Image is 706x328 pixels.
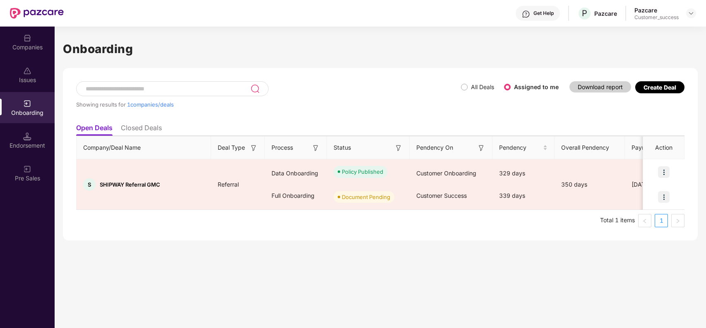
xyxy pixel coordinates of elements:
[522,10,530,18] img: svg+xml;base64,PHN2ZyBpZD0iSGVscC0zMngzMiIgeG1sbnM9Imh0dHA6Ly93d3cudzMub3JnLzIwMDAvc3ZnIiB3aWR0aD...
[334,143,351,152] span: Status
[644,84,676,91] div: Create Deal
[271,143,293,152] span: Process
[342,193,390,201] div: Document Pending
[127,101,174,108] span: 1 companies/deals
[100,181,160,188] span: SHIPWAY Referral GMC
[10,8,64,19] img: New Pazcare Logo
[671,214,684,227] li: Next Page
[312,144,320,152] img: svg+xml;base64,PHN2ZyB3aWR0aD0iMTYiIGhlaWdodD0iMTYiIHZpZXdCb3g9IjAgMCAxNiAxNiIgZmlsbD0ibm9uZSIgeG...
[492,136,555,159] th: Pendency
[688,10,694,17] img: svg+xml;base64,PHN2ZyBpZD0iRHJvcGRvd24tMzJ4MzIiIHhtbG5zPSJodHRwOi8vd3d3LnczLm9yZy8yMDAwL3N2ZyIgd2...
[218,143,245,152] span: Deal Type
[675,219,680,224] span: right
[555,180,625,189] div: 350 days
[477,144,485,152] img: svg+xml;base64,PHN2ZyB3aWR0aD0iMTYiIGhlaWdodD0iMTYiIHZpZXdCb3g9IjAgMCAxNiAxNiIgZmlsbD0ibm9uZSIgeG...
[23,165,31,173] img: svg+xml;base64,PHN2ZyB3aWR0aD0iMjAiIGhlaWdodD0iMjAiIHZpZXdCb3g9IjAgMCAyMCAyMCIgZmlsbD0ibm9uZSIgeG...
[211,181,245,188] span: Referral
[416,143,453,152] span: Pendency On
[83,178,96,191] div: S
[638,214,651,227] button: left
[121,124,162,136] li: Closed Deals
[265,185,327,207] div: Full Onboarding
[655,214,668,227] a: 1
[671,214,684,227] button: right
[634,14,679,21] div: Customer_success
[23,132,31,141] img: svg+xml;base64,PHN2ZyB3aWR0aD0iMTQuNSIgaGVpZ2h0PSIxNC41IiB2aWV3Qm94PSIwIDAgMTYgMTYiIGZpbGw9Im5vbm...
[643,136,684,159] th: Action
[63,40,698,58] h1: Onboarding
[600,214,635,227] li: Total 1 items
[625,136,687,159] th: Payment Done
[514,83,559,90] label: Assigned to me
[76,101,461,108] div: Showing results for
[642,219,647,224] span: left
[492,162,555,185] div: 329 days
[23,67,31,75] img: svg+xml;base64,PHN2ZyBpZD0iSXNzdWVzX2Rpc2FibGVkIiB4bWxucz0iaHR0cDovL3d3dy53My5vcmcvMjAwMC9zdmciIH...
[250,144,258,152] img: svg+xml;base64,PHN2ZyB3aWR0aD0iMTYiIGhlaWdodD0iMTYiIHZpZXdCb3g9IjAgMCAxNiAxNiIgZmlsbD0ibm9uZSIgeG...
[594,10,617,17] div: Pazcare
[23,34,31,42] img: svg+xml;base64,PHN2ZyBpZD0iQ29tcGFuaWVzIiB4bWxucz0iaHR0cDovL3d3dy53My5vcmcvMjAwMC9zdmciIHdpZHRoPS...
[76,124,113,136] li: Open Deals
[23,100,31,108] img: svg+xml;base64,PHN2ZyB3aWR0aD0iMjAiIGhlaWdodD0iMjAiIHZpZXdCb3g9IjAgMCAyMCAyMCIgZmlsbD0ibm9uZSIgeG...
[265,162,327,185] div: Data Onboarding
[416,170,476,177] span: Customer Onboarding
[569,81,631,92] button: Download report
[77,136,211,159] th: Company/Deal Name
[632,143,674,152] span: Payment Done
[394,144,403,152] img: svg+xml;base64,PHN2ZyB3aWR0aD0iMTYiIGhlaWdodD0iMTYiIHZpZXdCb3g9IjAgMCAxNiAxNiIgZmlsbD0ibm9uZSIgeG...
[499,143,541,152] span: Pendency
[582,8,587,18] span: P
[625,180,687,189] div: [DATE]
[555,136,625,159] th: Overall Pendency
[658,191,670,203] img: icon
[638,214,651,227] li: Previous Page
[416,192,467,199] span: Customer Success
[634,6,679,14] div: Pazcare
[533,10,554,17] div: Get Help
[658,166,670,178] img: icon
[250,84,260,94] img: svg+xml;base64,PHN2ZyB3aWR0aD0iMjQiIGhlaWdodD0iMjUiIHZpZXdCb3g9IjAgMCAyNCAyNSIgZmlsbD0ibm9uZSIgeG...
[492,185,555,207] div: 339 days
[471,83,494,90] label: All Deals
[655,214,668,227] li: 1
[342,168,383,176] div: Policy Published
